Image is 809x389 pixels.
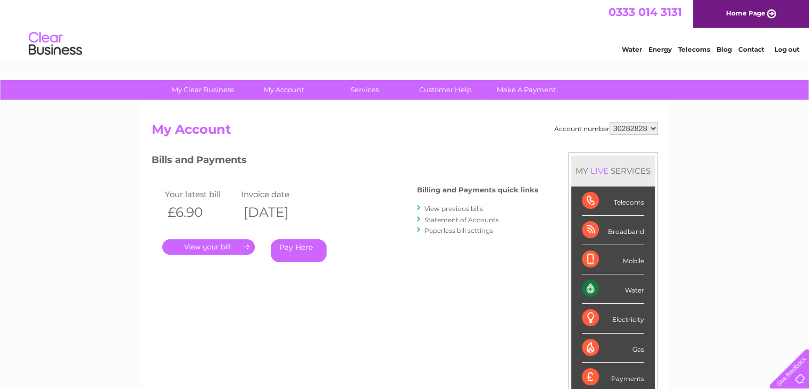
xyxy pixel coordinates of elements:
[482,80,570,100] a: Make A Payment
[588,166,611,176] div: LIVE
[554,122,658,135] div: Account number
[321,80,408,100] a: Services
[152,122,658,142] h2: My Account
[417,186,538,194] h4: Billing and Payments quick links
[571,156,655,186] div: MY SERVICES
[402,80,489,100] a: Customer Help
[154,6,656,52] div: Clear Business is a trading name of Verastar Limited (registered in [GEOGRAPHIC_DATA] No. 3667643...
[238,201,315,223] th: [DATE]
[159,80,247,100] a: My Clear Business
[424,226,493,234] a: Paperless bill settings
[648,45,672,53] a: Energy
[28,28,82,60] img: logo.png
[774,45,799,53] a: Log out
[238,187,315,201] td: Invoice date
[582,187,644,216] div: Telecoms
[582,304,644,333] div: Electricity
[738,45,764,53] a: Contact
[162,201,239,223] th: £6.90
[162,239,255,255] a: .
[424,216,499,224] a: Statement of Accounts
[240,80,328,100] a: My Account
[152,152,538,171] h3: Bills and Payments
[608,5,682,19] a: 0333 014 3131
[716,45,732,53] a: Blog
[678,45,710,53] a: Telecoms
[582,245,644,274] div: Mobile
[424,205,483,213] a: View previous bills
[582,334,644,363] div: Gas
[582,216,644,245] div: Broadband
[271,239,327,262] a: Pay Here
[582,274,644,304] div: Water
[162,187,239,201] td: Your latest bill
[622,45,642,53] a: Water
